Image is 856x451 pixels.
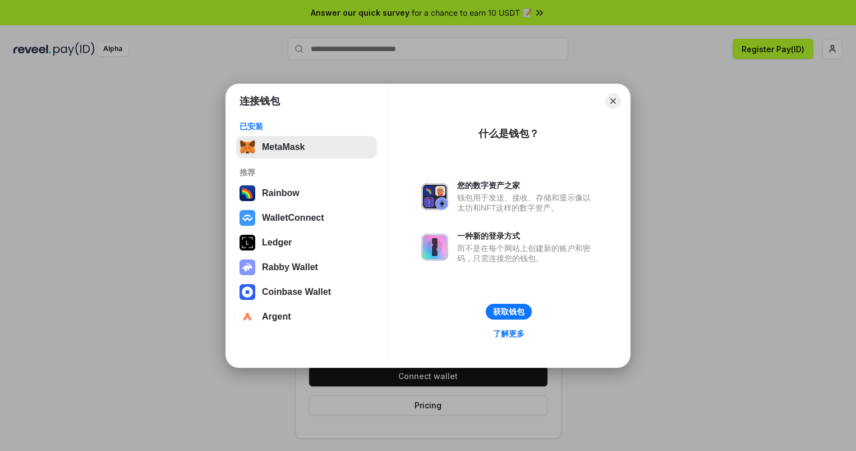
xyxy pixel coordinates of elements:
button: Coinbase Wallet [236,281,377,303]
div: Coinbase Wallet [262,287,331,297]
img: svg+xml,%3Csvg%20width%3D%22120%22%20height%3D%22120%22%20viewBox%3D%220%200%20120%20120%22%20fil... [240,185,255,201]
div: Ledger [262,238,292,248]
h1: 连接钱包 [240,94,280,108]
div: WalletConnect [262,213,324,223]
button: WalletConnect [236,207,377,229]
div: 您的数字资产之家 [457,180,596,190]
div: 一种新的登录方式 [457,231,596,241]
img: svg+xml,%3Csvg%20xmlns%3D%22http%3A%2F%2Fwww.w3.org%2F2000%2Fsvg%22%20fill%3D%22none%22%20viewBox... [240,259,255,275]
img: svg+xml,%3Csvg%20xmlns%3D%22http%3A%2F%2Fwww.w3.org%2F2000%2Fsvg%22%20fill%3D%22none%22%20viewBox... [421,234,448,261]
div: 了解更多 [493,329,524,339]
button: Rainbow [236,182,377,204]
img: svg+xml,%3Csvg%20xmlns%3D%22http%3A%2F%2Fwww.w3.org%2F2000%2Fsvg%22%20fill%3D%22none%22%20viewBox... [421,183,448,210]
div: 而不是在每个网站上创建新的账户和密码，只需连接您的钱包。 [457,243,596,263]
img: svg+xml,%3Csvg%20width%3D%2228%22%20height%3D%2228%22%20viewBox%3D%220%200%2028%2028%22%20fill%3D... [240,210,255,226]
img: svg+xml,%3Csvg%20width%3D%2228%22%20height%3D%2228%22%20viewBox%3D%220%200%2028%2028%22%20fill%3D... [240,309,255,325]
div: Argent [262,312,291,322]
div: 什么是钱包？ [478,127,539,140]
button: Ledger [236,231,377,254]
div: Rabby Wallet [262,262,318,272]
button: Rabby Wallet [236,256,377,279]
button: MetaMask [236,136,377,158]
div: MetaMask [262,142,305,152]
button: Argent [236,306,377,328]
a: 了解更多 [486,326,531,341]
div: 钱包用于发送、接收、存储和显示像以太坊和NFT这样的数字资产。 [457,193,596,213]
div: 获取钱包 [493,307,524,317]
img: svg+xml,%3Csvg%20width%3D%2228%22%20height%3D%2228%22%20viewBox%3D%220%200%2028%2028%22%20fill%3D... [240,284,255,300]
div: 已安装 [240,121,374,131]
button: Close [605,93,621,109]
img: svg+xml,%3Csvg%20fill%3D%22none%22%20height%3D%2233%22%20viewBox%3D%220%200%2035%2033%22%20width%... [240,139,255,155]
img: svg+xml,%3Csvg%20xmlns%3D%22http%3A%2F%2Fwww.w3.org%2F2000%2Fsvg%22%20width%3D%2228%22%20height%3... [240,235,255,250]
div: 推荐 [240,167,374,177]
button: 获取钱包 [486,304,532,320]
div: Rainbow [262,188,300,198]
